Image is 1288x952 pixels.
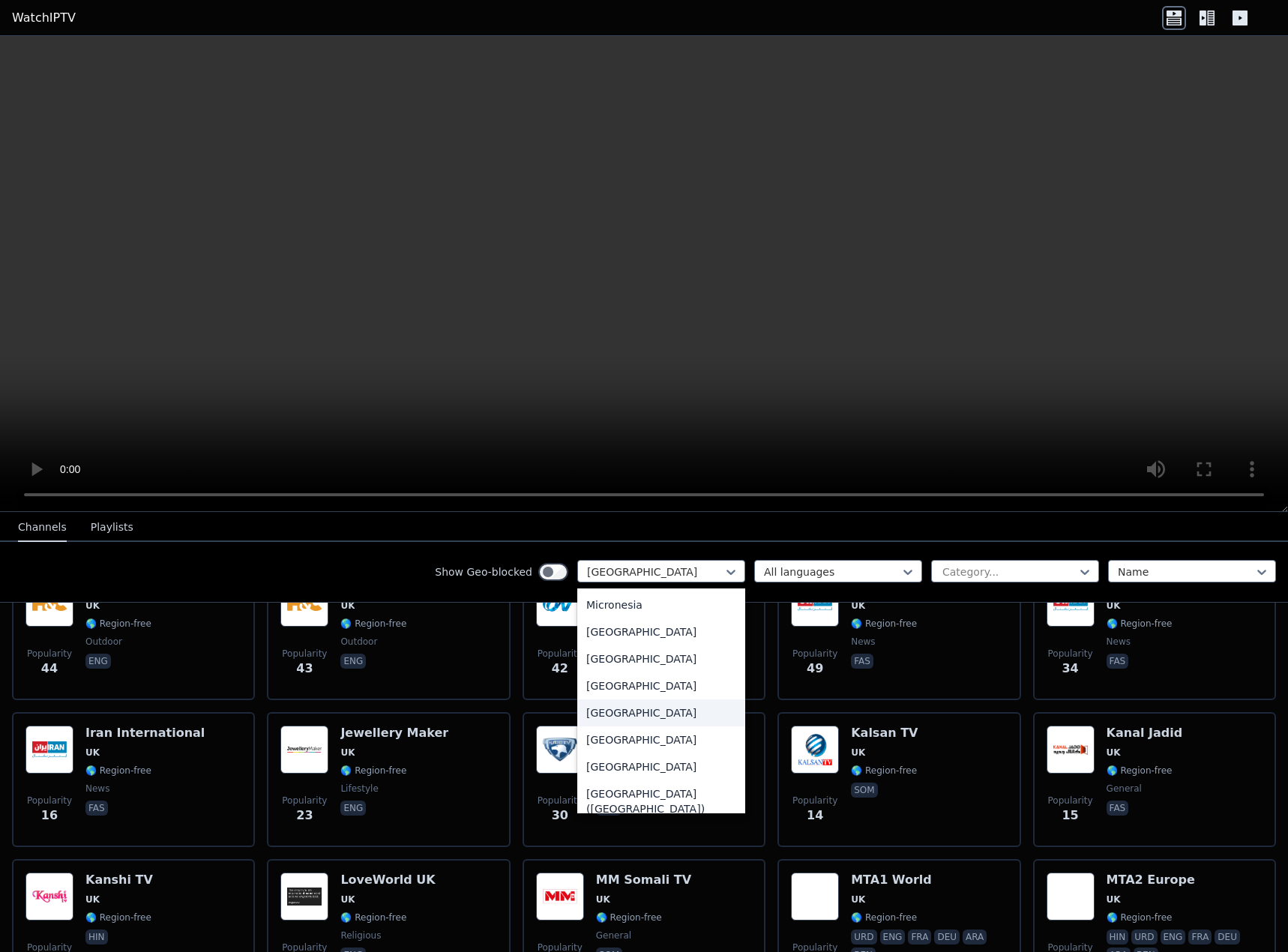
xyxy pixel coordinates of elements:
p: fas [85,801,108,816]
span: UK [85,894,100,906]
span: 23 [296,807,313,825]
p: hin [85,930,108,945]
span: lifestyle [340,783,378,795]
div: [GEOGRAPHIC_DATA] [577,645,745,672]
span: 🌎 Region-free [851,912,917,924]
span: 15 [1062,807,1078,825]
img: Kanal Jadid [1047,726,1095,774]
p: eng [880,930,906,945]
img: LoveWorld UK [280,873,328,921]
span: Popularity [282,648,327,660]
span: 16 [41,807,58,825]
span: UK [851,747,865,759]
span: Popularity [27,648,72,660]
span: UK [1107,747,1121,759]
button: Playlists [91,513,133,542]
span: news [1107,636,1131,648]
img: Kanshi TV [25,873,73,921]
span: general [596,930,631,942]
span: UK [340,894,355,906]
p: fas [1107,801,1129,816]
span: 42 [552,660,568,678]
p: eng [85,654,111,669]
span: 🌎 Region-free [85,765,151,777]
span: 🌎 Region-free [851,618,917,630]
span: UK [596,894,610,906]
span: 30 [552,807,568,825]
span: Popularity [282,795,327,807]
h6: MTA2 Europe [1107,873,1263,888]
p: deu [1215,930,1240,945]
div: [GEOGRAPHIC_DATA] [577,672,745,699]
span: 34 [1062,660,1078,678]
div: [GEOGRAPHIC_DATA] [577,618,745,645]
label: Show Geo-blocked [435,564,532,579]
p: eng [1161,930,1186,945]
p: urd [1131,930,1157,945]
span: Popularity [1048,648,1093,660]
span: Popularity [792,648,837,660]
div: [GEOGRAPHIC_DATA] [577,726,745,753]
span: 43 [296,660,313,678]
h6: LoveWorld UK [340,873,435,888]
img: Kalsan TV [791,726,839,774]
span: UK [851,894,865,906]
p: eng [340,801,366,816]
p: deu [934,930,960,945]
a: WatchIPTV [12,9,76,27]
p: eng [340,654,366,669]
div: Micronesia [577,591,745,618]
span: UK [851,600,865,612]
span: 🌎 Region-free [1107,912,1173,924]
img: MM Somali TV [536,873,584,921]
span: 🌎 Region-free [340,765,406,777]
span: religious [340,930,381,942]
span: Popularity [1048,795,1093,807]
img: Horse & Country TV [25,579,73,627]
span: 🌎 Region-free [340,912,406,924]
p: som [851,783,877,798]
span: UK [340,747,355,759]
span: 🌎 Region-free [85,912,151,924]
span: UK [1107,894,1121,906]
h6: MM Somali TV [596,873,691,888]
span: 44 [41,660,58,678]
p: ara [963,930,987,945]
span: news [851,636,875,648]
div: [GEOGRAPHIC_DATA] [577,699,745,726]
span: 🌎 Region-free [1107,765,1173,777]
span: 🌎 Region-free [851,765,917,777]
span: UK [85,600,100,612]
p: fra [1188,930,1212,945]
h6: Iran International [85,726,205,741]
span: outdoor [340,636,377,648]
span: 49 [807,660,823,678]
h6: Kanshi TV [85,873,153,888]
span: news [85,783,109,795]
h6: Kalsan TV [851,726,918,741]
span: 🌎 Region-free [340,618,406,630]
span: 🌎 Region-free [596,912,662,924]
h6: MTA1 World [851,873,1007,888]
img: MTA2 Europe [1047,873,1095,921]
span: UK [85,747,100,759]
img: Horse & Country TV [280,579,328,627]
p: hin [1107,930,1129,945]
span: general [1107,783,1142,795]
div: [GEOGRAPHIC_DATA] [577,753,745,780]
div: [GEOGRAPHIC_DATA] ([GEOGRAPHIC_DATA]) [577,780,745,822]
img: Iran International [25,726,73,774]
p: fas [851,654,873,669]
span: UK [340,600,355,612]
p: fra [908,930,931,945]
button: Channels [18,513,67,542]
img: KICCTV [536,726,584,774]
span: Popularity [538,648,583,660]
p: fas [1107,654,1129,669]
img: Iran International [1047,579,1095,627]
span: UK [1107,600,1121,612]
span: 🌎 Region-free [85,618,151,630]
span: Popularity [538,795,583,807]
span: Popularity [792,795,837,807]
h6: Kanal Jadid [1107,726,1183,741]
